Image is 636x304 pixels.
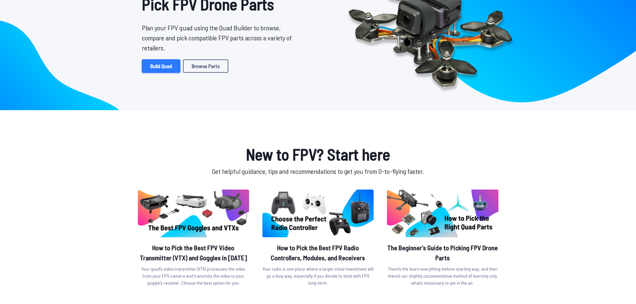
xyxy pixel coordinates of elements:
img: image of post [138,190,249,237]
a: image of postThe Beginner's Guide to Picking FPV Drone PartsThere’s the learn-everything-before-s... [387,190,498,289]
a: image of postHow to Pick the Best FPV Video Transmitter (VTX) and Goggles in [DATE]Your quad’s vi... [138,190,249,289]
h2: The Beginner's Guide to Picking FPV Drone Parts [387,243,498,263]
h2: How to Pick the Best FPV Radio Controllers, Modules, and Receivers [262,243,374,263]
p: There’s the learn-everything-before-starting way, and then there’s our slightly unconventional me... [387,265,498,286]
p: Your radio is one place where a larger initial investment will go a long way, especially if you d... [262,265,374,286]
a: Build Quad [142,59,180,73]
h1: New to FPV? Start here [137,142,500,166]
img: image of post [262,190,374,237]
h2: How to Pick the Best FPV Video Transmitter (VTX) and Goggles in [DATE] [138,243,249,263]
img: image of post [387,190,498,237]
p: Plan your FPV quad using the Quad Builder to browse, compare and pick compatible FPV parts across... [142,23,297,53]
p: Get helpful guidance, tips and recommendations to get you from 0-to-flying faster. [137,166,500,176]
p: Your quad’s video transmitter (VTX) processes the video from your FPV camera and transmits the vi... [138,265,249,286]
a: Browse Parts [183,59,228,73]
a: image of postHow to Pick the Best FPV Radio Controllers, Modules, and ReceiversYour radio is one ... [262,190,374,289]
